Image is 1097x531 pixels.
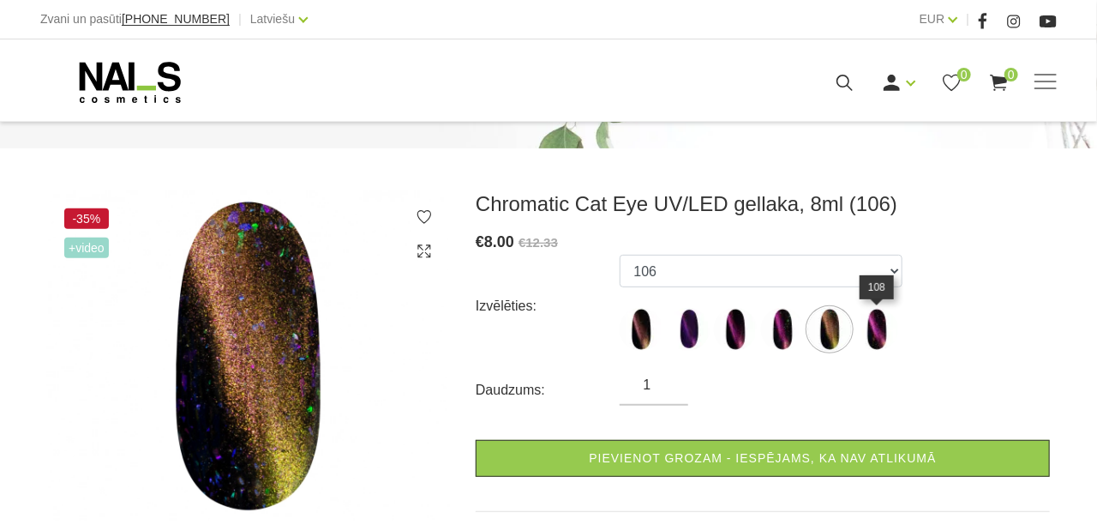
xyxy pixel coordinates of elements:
[957,68,971,81] span: 0
[476,440,1050,477] a: Pievienot grozam
[122,13,230,26] a: [PHONE_NUMBER]
[122,12,230,26] span: [PHONE_NUMBER]
[484,233,514,250] span: 8.00
[988,72,1010,94] a: 0
[476,377,620,404] div: Daudzums:
[64,208,109,229] span: -35%
[620,308,662,351] label: Nav atlikumā
[1004,68,1018,81] span: 0
[808,308,851,351] img: ...
[40,9,230,30] div: Zvani un pasūti
[761,308,804,351] label: Nav atlikumā
[47,191,450,521] img: Chromatic Cat Eye UV/LED gellaka, 8ml
[761,308,804,351] img: ...
[941,72,962,94] a: 0
[966,9,969,30] span: |
[620,308,662,351] img: ...
[714,308,757,351] img: ...
[64,238,109,258] span: +Video
[808,308,851,351] label: Nav atlikumā
[855,308,898,351] img: ...
[920,9,945,29] a: EUR
[519,235,558,250] s: €12.33
[667,308,710,351] label: Nav atlikumā
[667,308,710,351] img: ...
[238,9,242,30] span: |
[476,233,484,250] span: €
[476,191,1050,217] h3: Chromatic Cat Eye UV/LED gellaka, 8ml (106)
[250,9,295,29] a: Latviešu
[476,293,620,320] div: Izvēlēties:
